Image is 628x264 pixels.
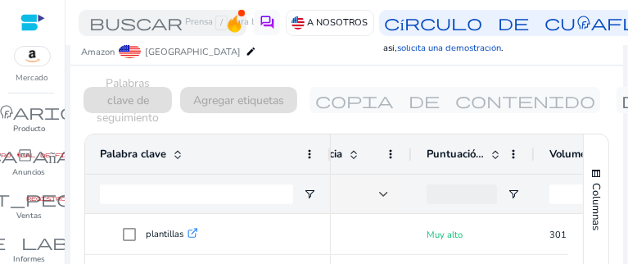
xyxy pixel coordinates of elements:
[26,195,134,202] font: registro manual de fibra
[145,46,241,58] font: [GEOGRAPHIC_DATA]
[13,123,45,134] font: Producto
[16,72,49,84] font: Mercado
[13,253,45,264] font: Informes
[384,13,606,32] font: círculo de cuenta
[427,147,551,162] font: Puntuación de relevancia
[245,43,256,59] mat-icon: edit
[303,188,316,201] button: Abrir el menú de filtros
[590,183,604,230] font: Columnas
[15,47,50,66] img: amazon.svg
[185,16,213,28] font: Prensa
[427,229,463,241] font: Muy alto
[507,188,520,201] button: Abrir el menú de filtros
[100,184,293,204] input: Entrada de filtro de palabras clave
[89,13,183,32] font: buscar
[549,229,567,241] font: 301
[307,16,368,29] font: A NOSOTROS
[13,166,46,177] font: Anuncios
[220,16,223,29] font: /
[146,228,183,240] font: plantillas
[291,16,305,30] img: us.svg
[16,210,42,221] font: Ventas
[100,147,166,162] font: Palabra clave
